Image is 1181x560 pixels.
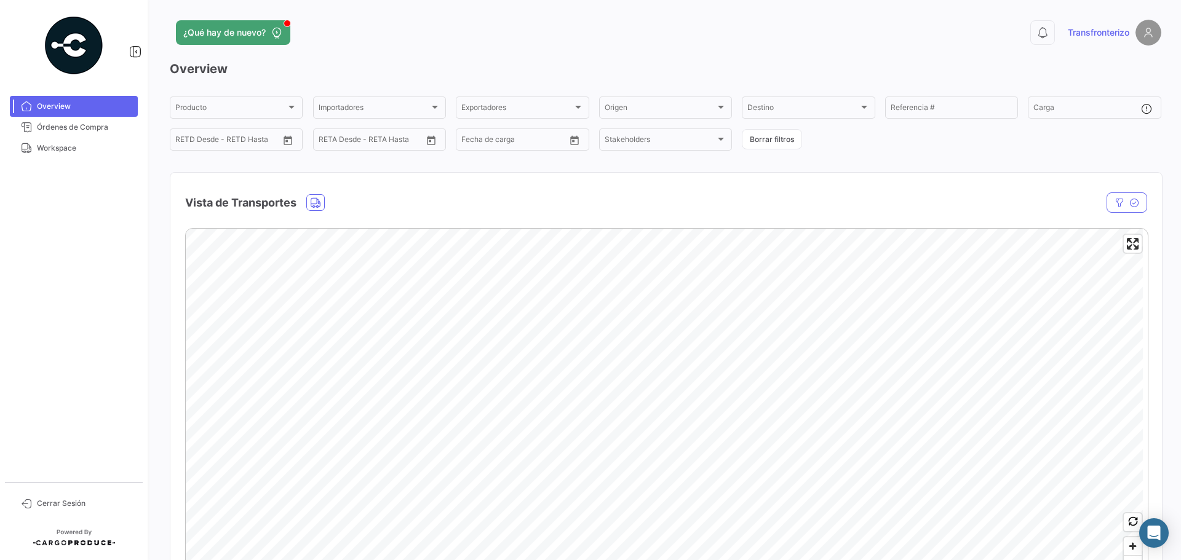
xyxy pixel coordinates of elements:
[43,15,105,76] img: powered-by.png
[461,105,572,114] span: Exportadores
[319,137,341,146] input: Desde
[319,105,429,114] span: Importadores
[1124,537,1142,555] button: Zoom in
[176,20,290,45] button: ¿Qué hay de nuevo?
[461,137,483,146] input: Desde
[183,26,266,39] span: ¿Qué hay de nuevo?
[10,138,138,159] a: Workspace
[37,143,133,154] span: Workspace
[1124,235,1142,253] button: Enter fullscreen
[37,498,133,509] span: Cerrar Sesión
[37,101,133,112] span: Overview
[10,96,138,117] a: Overview
[605,137,715,146] span: Stakeholders
[349,137,399,146] input: Hasta
[605,105,715,114] span: Origen
[170,60,1161,77] h3: Overview
[742,129,802,149] button: Borrar filtros
[10,117,138,138] a: Órdenes de Compra
[175,105,286,114] span: Producto
[37,122,133,133] span: Órdenes de Compra
[307,195,324,210] button: Land
[185,194,296,211] h4: Vista de Transportes
[206,137,255,146] input: Hasta
[1139,518,1169,548] div: Abrir Intercom Messenger
[1135,20,1161,45] img: placeholder-user.png
[422,131,440,149] button: Open calendar
[1068,26,1129,39] span: Transfronterizo
[492,137,541,146] input: Hasta
[175,137,197,146] input: Desde
[279,131,297,149] button: Open calendar
[747,105,858,114] span: Destino
[565,131,584,149] button: Open calendar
